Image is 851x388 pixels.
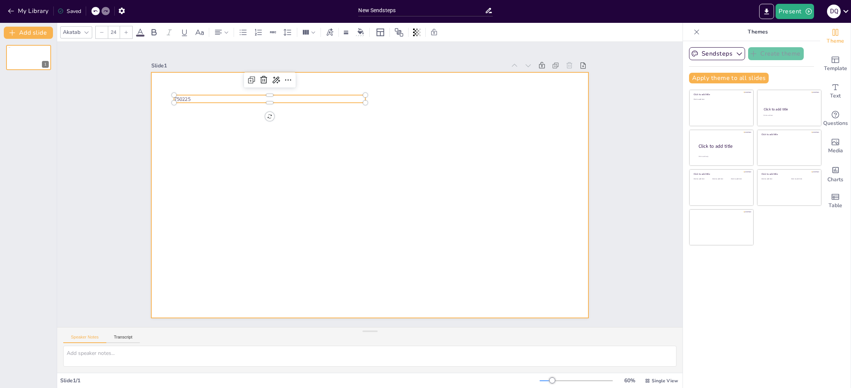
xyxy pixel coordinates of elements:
[60,377,540,384] div: Slide 1 / 1
[652,378,678,384] span: Single View
[820,50,851,78] div: Add ready made slides
[763,115,814,117] div: Click to add text
[6,5,52,17] button: My Library
[699,155,747,157] div: Click to add body
[827,5,841,18] div: D Q
[820,23,851,50] div: Change the overall theme
[712,178,729,180] div: Click to add text
[42,61,49,68] div: 1
[731,178,748,180] div: Click to add text
[8,47,10,48] span: 750225
[827,176,843,184] span: Charts
[63,335,106,343] button: Speaker Notes
[620,377,639,384] div: 60 %
[824,64,847,73] span: Template
[689,73,769,83] button: Apply theme to all slides
[151,62,506,69] div: Slide 1
[827,4,841,19] button: D Q
[823,119,848,128] span: Questions
[374,26,386,38] div: Layout
[324,26,335,38] div: Text effects
[6,45,51,70] div: 1
[106,335,140,343] button: Transcript
[761,172,816,176] div: Click to add title
[61,27,82,37] div: Akatab
[791,178,815,180] div: Click to add text
[820,187,851,215] div: Add a table
[829,201,842,210] span: Table
[174,95,191,103] span: 750225
[694,172,748,176] div: Click to add title
[820,105,851,133] div: Get real-time input from your audience
[776,4,814,19] button: Present
[703,23,813,41] p: Themes
[694,99,748,101] div: Click to add text
[827,37,844,45] span: Theme
[759,4,774,19] button: Export to PowerPoint
[394,28,404,37] span: Position
[820,133,851,160] div: Add images, graphics, shapes or video
[699,143,747,149] div: Click to add title
[355,28,366,36] div: Background color
[830,92,841,100] span: Text
[748,47,804,60] button: Create theme
[761,178,785,180] div: Click to add text
[694,93,748,96] div: Click to add title
[689,47,745,60] button: Sendsteps
[761,133,816,136] div: Click to add title
[358,5,484,16] input: Insert title
[300,26,317,38] div: Column Count
[828,147,843,155] span: Media
[820,160,851,187] div: Add charts and graphs
[4,27,53,39] button: Add slide
[764,107,814,112] div: Click to add title
[58,8,81,15] div: Saved
[342,26,350,38] div: Border settings
[694,178,711,180] div: Click to add text
[820,78,851,105] div: Add text boxes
